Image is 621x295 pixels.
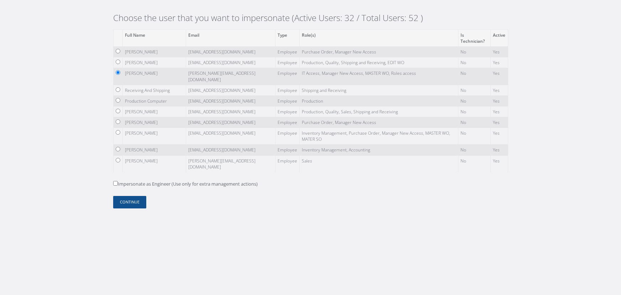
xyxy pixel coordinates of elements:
[113,196,146,208] button: Continue
[275,145,299,155] td: Employee
[113,181,258,188] label: Impersonate as Engineer (Use only for extra management actions)
[491,95,508,106] td: Yes
[458,155,491,172] td: No
[275,85,299,95] td: Employee
[275,57,299,68] td: Employee
[186,47,275,57] td: [EMAIL_ADDRESS][DOMAIN_NAME]
[275,47,299,57] td: Employee
[186,95,275,106] td: [EMAIL_ADDRESS][DOMAIN_NAME]
[275,117,299,128] td: Employee
[122,155,186,172] td: [PERSON_NAME]
[299,155,458,172] td: Sales
[122,128,186,145] td: [PERSON_NAME]
[186,68,275,85] td: [PERSON_NAME][EMAIL_ADDRESS][DOMAIN_NAME]
[458,145,491,155] td: No
[122,85,186,95] td: Receiving And Shipping
[186,30,275,46] th: Email
[458,95,491,106] td: No
[299,145,458,155] td: Inventory Management, Accounting
[275,155,299,172] td: Employee
[458,57,491,68] td: No
[299,128,458,145] td: Inventory Management, Purchase Order, Manager New Access, MASTER WO, MATER SO
[122,106,186,117] td: [PERSON_NAME]
[491,145,508,155] td: Yes
[275,106,299,117] td: Employee
[299,47,458,57] td: Purchase Order, Manager New Access
[458,47,491,57] td: No
[299,117,458,128] td: Purchase Order, Manager New Access
[458,106,491,117] td: No
[275,68,299,85] td: Employee
[491,155,508,172] td: Yes
[275,128,299,145] td: Employee
[113,181,118,186] input: Impersonate as Engineer (Use only for extra management actions)
[186,57,275,68] td: [EMAIL_ADDRESS][DOMAIN_NAME]
[122,47,186,57] td: [PERSON_NAME]
[122,57,186,68] td: [PERSON_NAME]
[491,30,508,46] th: Active
[491,68,508,85] td: Yes
[491,47,508,57] td: Yes
[491,128,508,145] td: Yes
[299,57,458,68] td: Production, Quality, Shipping and Receiving, EDIT WO
[186,145,275,155] td: [EMAIL_ADDRESS][DOMAIN_NAME]
[275,95,299,106] td: Employee
[122,30,186,46] th: Full Name
[122,145,186,155] td: [PERSON_NAME]
[458,128,491,145] td: No
[299,106,458,117] td: Production, Quality, Sales, Shipping and Receiving
[186,155,275,172] td: [PERSON_NAME][EMAIL_ADDRESS][DOMAIN_NAME]
[122,117,186,128] td: [PERSON_NAME]
[186,85,275,95] td: [EMAIL_ADDRESS][DOMAIN_NAME]
[458,85,491,95] td: No
[491,117,508,128] td: Yes
[186,117,275,128] td: [EMAIL_ADDRESS][DOMAIN_NAME]
[275,30,299,46] th: Type
[122,95,186,106] td: Production Computer
[299,95,458,106] td: Production
[113,13,508,23] h2: Choose the user that you want to impersonate (Active Users: 32 / Total Users: 52 )
[299,85,458,95] td: Shipping and Receiving
[122,68,186,85] td: [PERSON_NAME]
[458,30,491,46] th: Is Technician?
[186,128,275,145] td: [EMAIL_ADDRESS][DOMAIN_NAME]
[458,68,491,85] td: No
[491,106,508,117] td: Yes
[491,57,508,68] td: Yes
[299,68,458,85] td: IT Access, Manager New Access, MASTER WO, Roles access
[491,85,508,95] td: Yes
[458,117,491,128] td: No
[299,30,458,46] th: Role(s)
[186,106,275,117] td: [EMAIL_ADDRESS][DOMAIN_NAME]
